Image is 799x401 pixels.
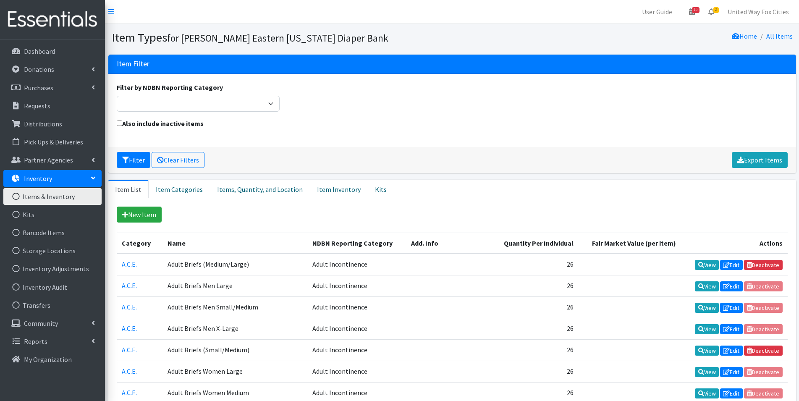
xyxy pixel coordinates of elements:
a: Item List [108,180,149,198]
th: Add. Info [406,233,492,254]
th: Actions [681,233,787,254]
td: Adult Briefs Men Small/Medium [162,296,308,318]
a: View [695,324,719,334]
a: Purchases [3,79,102,96]
a: A.C.E. [122,324,137,333]
a: Edit [720,260,743,270]
a: View [695,346,719,356]
p: Partner Agencies [24,156,73,164]
a: Item Categories [149,180,210,198]
a: 2 [702,3,721,20]
a: Community [3,315,102,332]
a: View [695,388,719,398]
a: A.C.E. [122,346,137,354]
td: Adult Incontinence [307,296,406,318]
a: A.C.E. [122,388,137,397]
td: 26 [492,296,579,318]
td: Adult Briefs Men X-Large [162,318,308,339]
a: All Items [766,32,793,40]
input: Also include inactive items [117,121,122,126]
a: Distributions [3,115,102,132]
a: Item Inventory [310,180,368,198]
td: Adult Briefs Men Large [162,275,308,296]
a: Edit [720,367,743,377]
a: Inventory [3,170,102,187]
a: Home [732,32,757,40]
a: New Item [117,207,162,223]
th: Fair Market Value (per item) [579,233,681,254]
td: 26 [492,254,579,275]
h3: Item Filter [117,60,149,68]
a: Transfers [3,297,102,314]
a: Items, Quantity, and Location [210,180,310,198]
a: Requests [3,97,102,114]
a: Donations [3,61,102,78]
a: Reports [3,333,102,350]
td: Adult Incontinence [307,361,406,383]
a: Inventory Adjustments [3,260,102,277]
a: Edit [720,324,743,334]
p: Donations [24,65,54,73]
a: Pick Ups & Deliveries [3,134,102,150]
a: View [695,367,719,377]
a: Kits [3,206,102,223]
td: Adult Incontinence [307,318,406,339]
th: Name [162,233,308,254]
a: User Guide [635,3,679,20]
a: Partner Agencies [3,152,102,168]
p: Inventory [24,174,52,183]
td: Adult Incontinence [307,254,406,275]
th: NDBN Reporting Category [307,233,406,254]
a: Items & Inventory [3,188,102,205]
p: My Organization [24,355,72,364]
span: 2 [713,7,719,13]
label: Also include inactive items [117,118,204,128]
a: A.C.E. [122,260,137,268]
a: A.C.E. [122,367,137,375]
a: Kits [368,180,394,198]
a: Barcode Items [3,224,102,241]
td: 26 [492,318,579,339]
small: for [PERSON_NAME] Eastern [US_STATE] Diaper Bank [167,32,388,44]
a: Export Items [732,152,788,168]
a: View [695,281,719,291]
p: Purchases [24,84,53,92]
a: Clear Filters [152,152,204,168]
p: Distributions [24,120,62,128]
h1: Item Types [112,30,449,45]
label: Filter by NDBN Reporting Category [117,82,223,92]
p: Pick Ups & Deliveries [24,138,83,146]
a: Inventory Audit [3,279,102,296]
th: Category [117,233,162,254]
a: View [695,303,719,313]
td: 26 [492,361,579,383]
a: Edit [720,281,743,291]
button: Filter [117,152,150,168]
a: Deactivate [744,260,783,270]
p: Dashboard [24,47,55,55]
a: Dashboard [3,43,102,60]
a: View [695,260,719,270]
a: United Way Fox Cities [721,3,796,20]
p: Reports [24,337,47,346]
p: Requests [24,102,50,110]
img: HumanEssentials [3,5,102,34]
td: 26 [492,275,579,296]
a: My Organization [3,351,102,368]
a: Edit [720,346,743,356]
a: Edit [720,303,743,313]
a: 15 [682,3,702,20]
td: Adult Incontinence [307,275,406,296]
p: Community [24,319,58,328]
a: Edit [720,388,743,398]
a: Deactivate [744,346,783,356]
th: Quantity Per Individual [492,233,579,254]
span: 15 [692,7,699,13]
a: Storage Locations [3,242,102,259]
td: Adult Briefs Women Large [162,361,308,383]
a: A.C.E. [122,303,137,311]
td: 26 [492,340,579,361]
td: Adult Briefs (Small/Medium) [162,340,308,361]
a: A.C.E. [122,281,137,290]
td: Adult Briefs (Medium/Large) [162,254,308,275]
